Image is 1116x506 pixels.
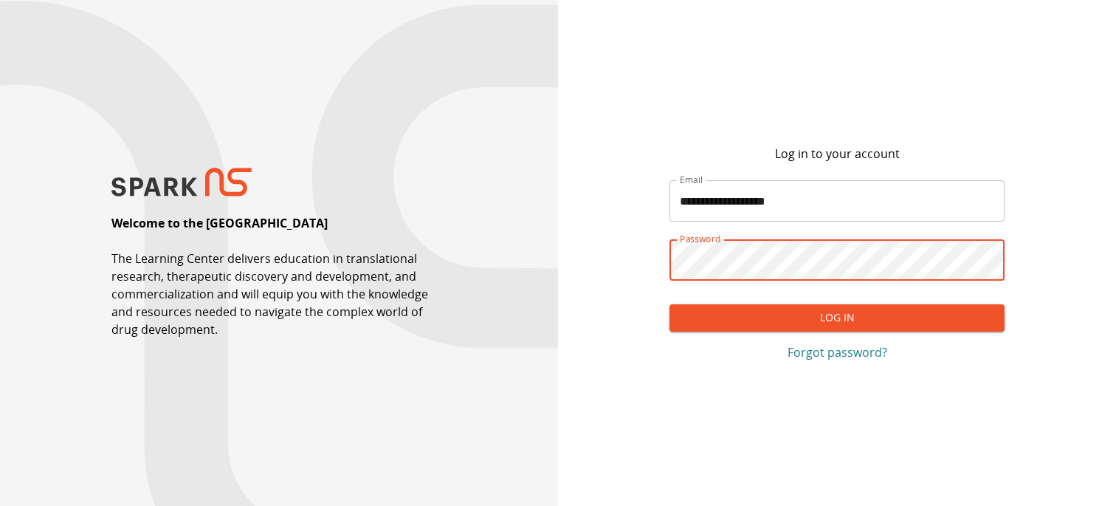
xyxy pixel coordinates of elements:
[669,304,1005,332] button: Log In
[669,343,1005,361] a: Forgot password?
[680,233,721,245] label: Password
[111,250,447,338] p: The Learning Center delivers education in translational research, therapeutic discovery and devel...
[111,168,252,196] img: SPARK NS
[111,214,328,232] p: Welcome to the [GEOGRAPHIC_DATA]
[775,145,900,163] p: Log in to your account
[680,174,703,186] label: Email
